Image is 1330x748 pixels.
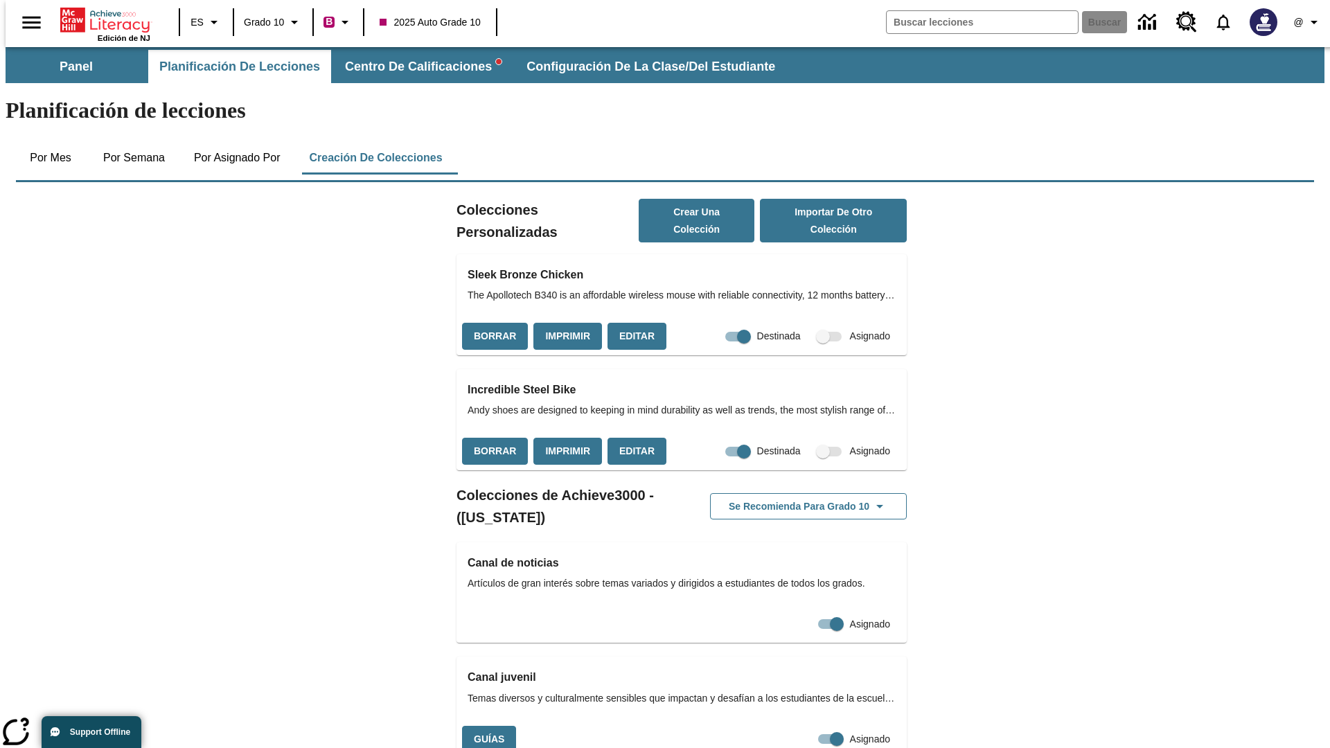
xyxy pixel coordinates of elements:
[183,141,292,175] button: Por asignado por
[1241,4,1286,40] button: Escoja un nuevo avatar
[244,15,284,30] span: Grado 10
[298,141,453,175] button: Creación de colecciones
[1130,3,1168,42] a: Centro de información
[515,50,786,83] button: Configuración de la clase/del estudiante
[533,438,602,465] button: Imprimir, Se abrirá en una ventana nueva
[639,199,755,242] button: Crear una colección
[533,323,602,350] button: Imprimir, Se abrirá en una ventana nueva
[7,50,145,83] button: Panel
[468,380,896,400] h3: Incredible Steel Bike
[238,10,308,35] button: Grado: Grado 10, Elige un grado
[6,47,1324,83] div: Subbarra de navegación
[318,10,359,35] button: Boost El color de la clase es rojo violeta. Cambiar el color de la clase.
[60,59,93,75] span: Panel
[42,716,141,748] button: Support Offline
[1293,15,1303,30] span: @
[16,141,85,175] button: Por mes
[345,59,502,75] span: Centro de calificaciones
[462,323,528,350] button: Borrar
[760,199,907,242] button: Importar de otro Colección
[98,34,150,42] span: Edición de NJ
[456,484,682,528] h2: Colecciones de Achieve3000 - ([US_STATE])
[92,141,176,175] button: Por semana
[159,59,320,75] span: Planificación de lecciones
[1286,10,1330,35] button: Perfil/Configuración
[496,59,502,64] svg: writing assistant alert
[326,13,332,30] span: B
[850,444,890,458] span: Asignado
[608,438,666,465] button: Editar
[468,403,896,418] span: Andy shoes are designed to keeping in mind durability as well as trends, the most stylish range o...
[468,265,896,285] h3: Sleek Bronze Chicken
[11,2,52,43] button: Abrir el menú lateral
[850,732,890,747] span: Asignado
[468,553,896,573] h3: Canal de noticias
[468,668,896,687] h3: Canal juvenil
[190,15,204,30] span: ES
[1250,8,1277,36] img: Avatar
[468,576,896,591] span: Artículos de gran interés sobre temas variados y dirigidos a estudiantes de todos los grados.
[6,98,1324,123] h1: Planificación de lecciones
[334,50,513,83] button: Centro de calificaciones
[148,50,331,83] button: Planificación de lecciones
[887,11,1078,33] input: Buscar campo
[710,493,907,520] button: Se recomienda para Grado 10
[60,5,150,42] div: Portada
[70,727,130,737] span: Support Offline
[850,617,890,632] span: Asignado
[462,438,528,465] button: Borrar
[526,59,775,75] span: Configuración de la clase/del estudiante
[608,323,666,350] button: Editar
[1168,3,1205,41] a: Centro de recursos, Se abrirá en una pestaña nueva.
[6,50,788,83] div: Subbarra de navegación
[468,691,896,706] span: Temas diversos y culturalmente sensibles que impactan y desafían a los estudiantes de la escuela ...
[1205,4,1241,40] a: Notificaciones
[468,288,896,303] span: The Apollotech B340 is an affordable wireless mouse with reliable connectivity, 12 months battery...
[60,6,150,34] a: Portada
[380,15,480,30] span: 2025 Auto Grade 10
[757,444,801,458] span: Destinada
[456,199,639,243] h2: Colecciones Personalizadas
[850,329,890,344] span: Asignado
[184,10,229,35] button: Lenguaje: ES, Selecciona un idioma
[757,329,801,344] span: Destinada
